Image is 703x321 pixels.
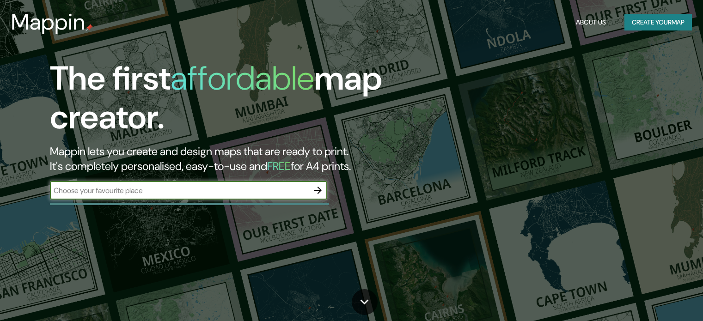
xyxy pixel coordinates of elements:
iframe: Help widget launcher [621,285,693,311]
input: Choose your favourite place [50,185,309,196]
img: mappin-pin [86,24,93,31]
button: About Us [572,14,610,31]
h1: affordable [171,57,314,100]
h3: Mappin [11,9,86,35]
h1: The first map creator. [50,59,402,144]
button: Create yourmap [624,14,692,31]
h2: Mappin lets you create and design maps that are ready to print. It's completely personalised, eas... [50,144,402,174]
h5: FREE [267,159,291,173]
